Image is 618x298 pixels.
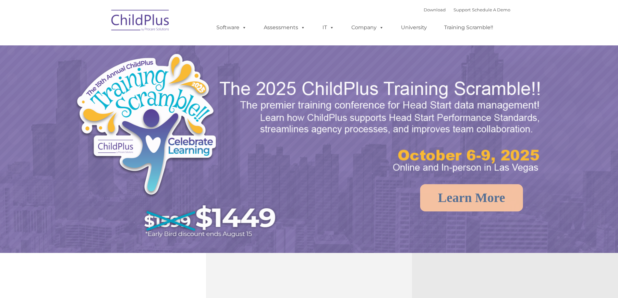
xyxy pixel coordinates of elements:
a: Training Scramble!! [438,21,500,34]
a: Support [454,7,471,12]
a: IT [316,21,341,34]
a: Company [345,21,390,34]
a: Download [424,7,446,12]
font: | [424,7,510,12]
a: Assessments [257,21,312,34]
a: Software [210,21,253,34]
img: ChildPlus by Procare Solutions [108,5,173,38]
a: University [394,21,433,34]
a: Learn More [420,184,523,211]
a: Schedule A Demo [472,7,510,12]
